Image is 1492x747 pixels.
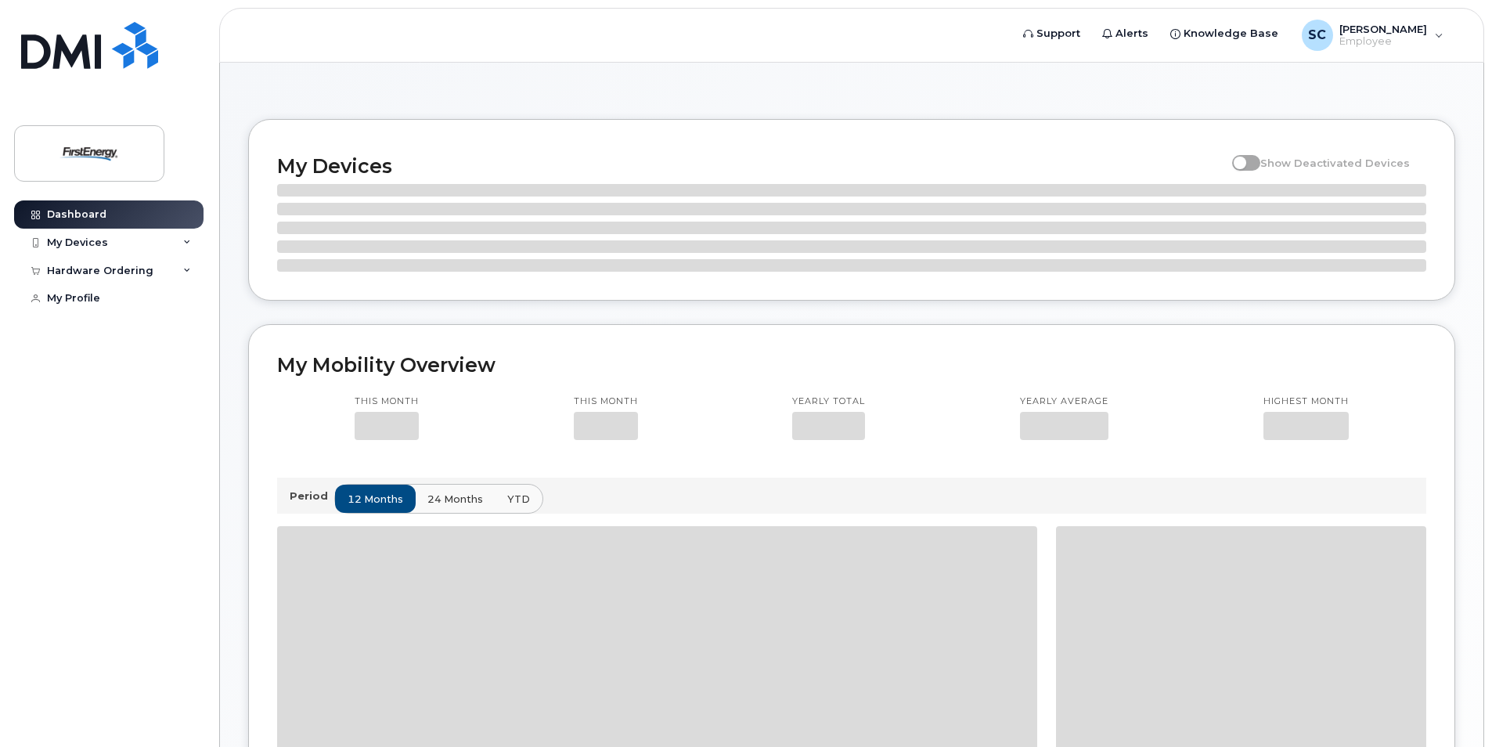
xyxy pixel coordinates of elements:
p: Highest month [1263,395,1349,408]
h2: My Mobility Overview [277,353,1426,377]
p: This month [355,395,419,408]
input: Show Deactivated Devices [1232,148,1245,161]
span: 24 months [427,492,483,507]
span: YTD [507,492,530,507]
p: Yearly average [1020,395,1108,408]
p: This month [574,395,638,408]
p: Yearly total [792,395,865,408]
span: Show Deactivated Devices [1260,157,1410,169]
h2: My Devices [277,154,1224,178]
p: Period [290,489,334,503]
